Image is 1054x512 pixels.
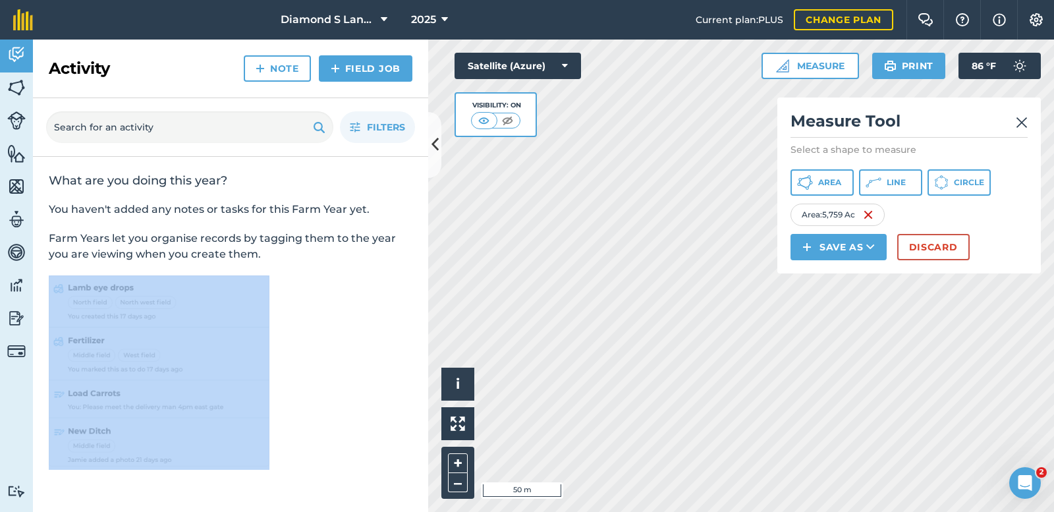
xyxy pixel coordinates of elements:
img: svg+xml;base64,PHN2ZyB4bWxucz0iaHR0cDovL3d3dy53My5vcmcvMjAwMC9zdmciIHdpZHRoPSIxNiIgaGVpZ2h0PSIyNC... [863,207,874,223]
img: svg+xml;base64,PD94bWwgdmVyc2lvbj0iMS4wIiBlbmNvZGluZz0idXRmLTgiPz4KPCEtLSBHZW5lcmF0b3I6IEFkb2JlIE... [7,210,26,229]
span: Current plan : PLUS [696,13,783,27]
button: Measure [762,53,859,79]
div: Visibility: On [471,100,521,111]
span: 2 [1036,467,1047,478]
button: Line [859,169,922,196]
img: A question mark icon [955,13,970,26]
div: Area : 5,759 Ac [790,204,885,226]
button: Circle [928,169,991,196]
img: svg+xml;base64,PHN2ZyB4bWxucz0iaHR0cDovL3d3dy53My5vcmcvMjAwMC9zdmciIHdpZHRoPSIxOSIgaGVpZ2h0PSIyNC... [313,119,325,135]
img: svg+xml;base64,PD94bWwgdmVyc2lvbj0iMS4wIiBlbmNvZGluZz0idXRmLTgiPz4KPCEtLSBHZW5lcmF0b3I6IEFkb2JlIE... [7,308,26,328]
img: svg+xml;base64,PHN2ZyB4bWxucz0iaHR0cDovL3d3dy53My5vcmcvMjAwMC9zdmciIHdpZHRoPSIxOSIgaGVpZ2h0PSIyNC... [884,58,897,74]
img: svg+xml;base64,PD94bWwgdmVyc2lvbj0iMS4wIiBlbmNvZGluZz0idXRmLTgiPz4KPCEtLSBHZW5lcmF0b3I6IEFkb2JlIE... [7,275,26,295]
img: svg+xml;base64,PHN2ZyB4bWxucz0iaHR0cDovL3d3dy53My5vcmcvMjAwMC9zdmciIHdpZHRoPSIyMiIgaGVpZ2h0PSIzMC... [1016,115,1028,130]
img: svg+xml;base64,PD94bWwgdmVyc2lvbj0iMS4wIiBlbmNvZGluZz0idXRmLTgiPz4KPCEtLSBHZW5lcmF0b3I6IEFkb2JlIE... [7,111,26,130]
button: i [441,368,474,401]
span: Area [818,177,841,188]
button: + [448,453,468,473]
button: Print [872,53,946,79]
p: Farm Years let you organise records by tagging them to the year you are viewing when you create t... [49,231,412,262]
img: svg+xml;base64,PHN2ZyB4bWxucz0iaHR0cDovL3d3dy53My5vcmcvMjAwMC9zdmciIHdpZHRoPSI1MCIgaGVpZ2h0PSI0MC... [499,114,516,127]
a: Note [244,55,311,82]
button: 86 °F [958,53,1041,79]
span: 86 ° F [972,53,996,79]
img: Four arrows, one pointing top left, one top right, one bottom right and the last bottom left [451,416,465,431]
button: Discard [897,234,970,260]
img: svg+xml;base64,PD94bWwgdmVyc2lvbj0iMS4wIiBlbmNvZGluZz0idXRmLTgiPz4KPCEtLSBHZW5lcmF0b3I6IEFkb2JlIE... [7,342,26,360]
img: Ruler icon [776,59,789,72]
img: svg+xml;base64,PHN2ZyB4bWxucz0iaHR0cDovL3d3dy53My5vcmcvMjAwMC9zdmciIHdpZHRoPSIxNCIgaGVpZ2h0PSIyNC... [802,239,812,255]
h2: Measure Tool [790,111,1028,138]
img: svg+xml;base64,PHN2ZyB4bWxucz0iaHR0cDovL3d3dy53My5vcmcvMjAwMC9zdmciIHdpZHRoPSI1NiIgaGVpZ2h0PSI2MC... [7,78,26,98]
button: Filters [340,111,415,143]
a: Change plan [794,9,893,30]
span: i [456,376,460,392]
span: Circle [954,177,984,188]
img: fieldmargin Logo [13,9,33,30]
button: Satellite (Azure) [455,53,581,79]
iframe: Intercom live chat [1009,467,1041,499]
a: Field Job [319,55,412,82]
img: svg+xml;base64,PHN2ZyB4bWxucz0iaHR0cDovL3d3dy53My5vcmcvMjAwMC9zdmciIHdpZHRoPSIxNCIgaGVpZ2h0PSIyNC... [331,61,340,76]
img: svg+xml;base64,PD94bWwgdmVyc2lvbj0iMS4wIiBlbmNvZGluZz0idXRmLTgiPz4KPCEtLSBHZW5lcmF0b3I6IEFkb2JlIE... [7,242,26,262]
img: A cog icon [1028,13,1044,26]
img: svg+xml;base64,PHN2ZyB4bWxucz0iaHR0cDovL3d3dy53My5vcmcvMjAwMC9zdmciIHdpZHRoPSIxNCIgaGVpZ2h0PSIyNC... [256,61,265,76]
img: svg+xml;base64,PHN2ZyB4bWxucz0iaHR0cDovL3d3dy53My5vcmcvMjAwMC9zdmciIHdpZHRoPSI1NiIgaGVpZ2h0PSI2MC... [7,177,26,196]
span: Line [887,177,906,188]
p: You haven't added any notes or tasks for this Farm Year yet. [49,202,412,217]
h2: What are you doing this year? [49,173,412,188]
button: Area [790,169,854,196]
button: – [448,473,468,492]
span: Diamond S Land and Cattle [281,12,375,28]
input: Search for an activity [46,111,333,143]
img: svg+xml;base64,PHN2ZyB4bWxucz0iaHR0cDovL3d3dy53My5vcmcvMjAwMC9zdmciIHdpZHRoPSIxNyIgaGVpZ2h0PSIxNy... [993,12,1006,28]
button: Save as [790,234,887,260]
img: svg+xml;base64,PHN2ZyB4bWxucz0iaHR0cDovL3d3dy53My5vcmcvMjAwMC9zdmciIHdpZHRoPSI1NiIgaGVpZ2h0PSI2MC... [7,144,26,163]
span: Filters [367,120,405,134]
img: Two speech bubbles overlapping with the left bubble in the forefront [918,13,933,26]
img: svg+xml;base64,PHN2ZyB4bWxucz0iaHR0cDovL3d3dy53My5vcmcvMjAwMC9zdmciIHdpZHRoPSI1MCIgaGVpZ2h0PSI0MC... [476,114,492,127]
img: svg+xml;base64,PD94bWwgdmVyc2lvbj0iMS4wIiBlbmNvZGluZz0idXRmLTgiPz4KPCEtLSBHZW5lcmF0b3I6IEFkb2JlIE... [1007,53,1033,79]
img: svg+xml;base64,PD94bWwgdmVyc2lvbj0iMS4wIiBlbmNvZGluZz0idXRmLTgiPz4KPCEtLSBHZW5lcmF0b3I6IEFkb2JlIE... [7,485,26,498]
span: 2025 [411,12,436,28]
p: Select a shape to measure [790,143,1028,156]
img: svg+xml;base64,PD94bWwgdmVyc2lvbj0iMS4wIiBlbmNvZGluZz0idXRmLTgiPz4KPCEtLSBHZW5lcmF0b3I6IEFkb2JlIE... [7,45,26,65]
h2: Activity [49,58,110,79]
